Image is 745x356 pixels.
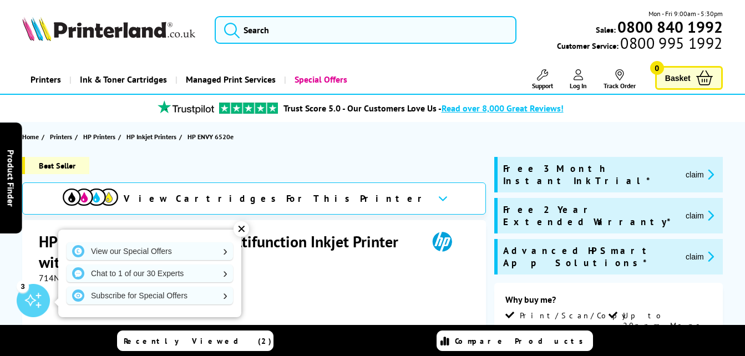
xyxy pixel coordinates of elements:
span: Support [532,82,553,90]
span: 714N9B [39,272,70,283]
a: Support [532,69,553,90]
span: 0800 995 1992 [619,38,722,48]
div: Why buy me? [505,294,712,311]
a: 0800 840 1992 [616,22,723,32]
a: Log In [570,69,587,90]
span: Free 3 Month Instant Ink Trial* [503,162,677,187]
span: HP Inkjet Printers [126,131,176,143]
a: Track Order [604,69,636,90]
a: View our Special Offers [67,242,233,260]
span: Printers [50,131,72,143]
span: Customer Service: [557,38,722,51]
button: promo-description [682,250,717,263]
a: Managed Print Services [175,65,284,94]
span: Recently Viewed (2) [124,336,272,346]
a: Home [22,131,42,143]
a: Ink & Toner Cartridges [69,65,175,94]
img: cmyk-icon.svg [63,189,118,206]
a: Printers [50,131,75,143]
div: 3 [17,280,29,292]
a: Chat to 1 of our 30 Experts [67,265,233,282]
a: Special Offers [284,65,356,94]
span: Compare Products [455,336,589,346]
a: Subscribe for Special Offers [67,287,233,304]
button: promo-description [682,168,717,181]
span: Up to 20ppm Mono Print [623,311,709,340]
img: HP [417,231,468,252]
a: Printerland Logo [22,17,201,43]
span: Best Seller [22,157,89,174]
img: trustpilot rating [153,100,219,114]
button: promo-description [682,209,717,222]
span: Free 2 Year Extended Warranty* [503,204,677,228]
span: HP ENVY 6520e [187,133,234,141]
span: Home [22,131,39,143]
a: Printers [22,65,69,94]
span: Basket [665,70,691,85]
span: Advanced HP Smart App Solutions* [503,245,677,269]
span: HP Printers [83,131,115,143]
span: 0 [650,61,664,75]
h1: HP ENVY 6520e A4 Colour Multifunction Inkjet Printer with HP Plus [39,231,417,272]
a: Basket 0 [655,66,723,90]
span: View Cartridges For This Printer [124,192,429,205]
span: Log In [570,82,587,90]
div: ✕ [234,221,249,237]
b: 0800 840 1992 [617,17,723,37]
img: trustpilot rating [219,103,278,114]
a: HP Printers [83,131,118,143]
span: Sales: [596,24,616,35]
span: Mon - Fri 9:00am - 5:30pm [648,8,723,19]
input: Search [215,16,516,44]
a: Trust Score 5.0 - Our Customers Love Us -Read over 8,000 Great Reviews! [283,103,564,114]
a: Recently Viewed (2) [117,330,273,351]
a: HP Inkjet Printers [126,131,179,143]
a: Compare Products [437,330,593,351]
span: Print/Scan/Copy [520,311,634,321]
span: Product Finder [6,150,17,207]
img: Printerland Logo [22,17,195,41]
span: Ink & Toner Cartridges [80,65,167,94]
span: Read over 8,000 Great Reviews! [442,103,564,114]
